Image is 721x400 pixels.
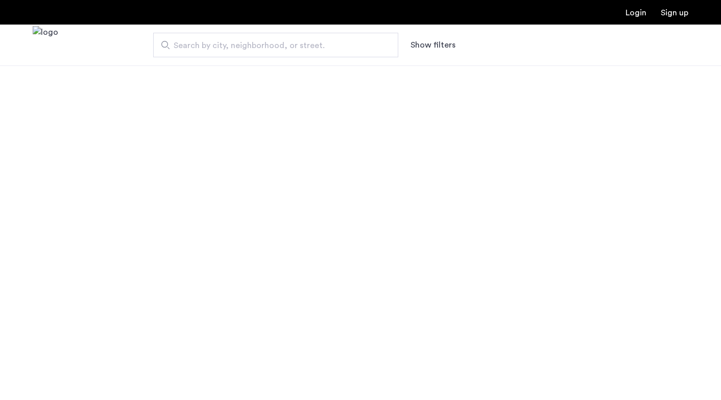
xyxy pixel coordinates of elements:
input: Apartment Search [153,33,398,57]
a: Registration [661,9,688,17]
span: Search by city, neighborhood, or street. [174,39,370,52]
a: Login [626,9,646,17]
img: logo [33,26,58,64]
button: Show or hide filters [411,39,455,51]
a: Cazamio Logo [33,26,58,64]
